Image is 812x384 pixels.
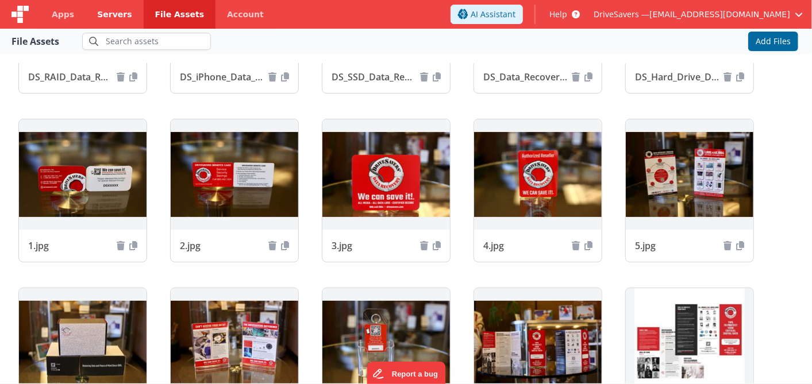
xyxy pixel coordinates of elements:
span: DS_iPhone_Data_Recovery_336x230.jpg [180,70,264,84]
input: Search assets [82,33,211,50]
span: Help [549,9,567,20]
span: AI Assistant [471,9,515,20]
span: 5.jpg [635,239,719,253]
span: Apps [52,9,74,20]
span: [EMAIL_ADDRESS][DOMAIN_NAME] [649,9,790,20]
span: 3.jpg [332,239,415,253]
span: Servers [97,9,132,20]
div: File Assets [11,34,59,48]
span: File Assets [155,9,205,20]
span: 2.jpg [180,239,264,253]
button: AI Assistant [451,5,523,24]
button: DriveSavers — [EMAIL_ADDRESS][DOMAIN_NAME] [594,9,803,20]
span: DS_Data_Recovery_336x230.jpg [483,70,567,84]
span: DS_Hard_Drive_Data_Recovery_336x230.jpg [635,70,719,84]
span: 4.jpg [483,239,567,253]
span: 1.jpg [28,239,112,253]
span: DriveSavers — [594,9,649,20]
button: Add Files [748,32,798,51]
span: DS_RAID_Data_Recovery_336x230.jpg [28,70,112,84]
span: DS_SSD_Data_Recovery_336x230.jpg [332,70,415,84]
